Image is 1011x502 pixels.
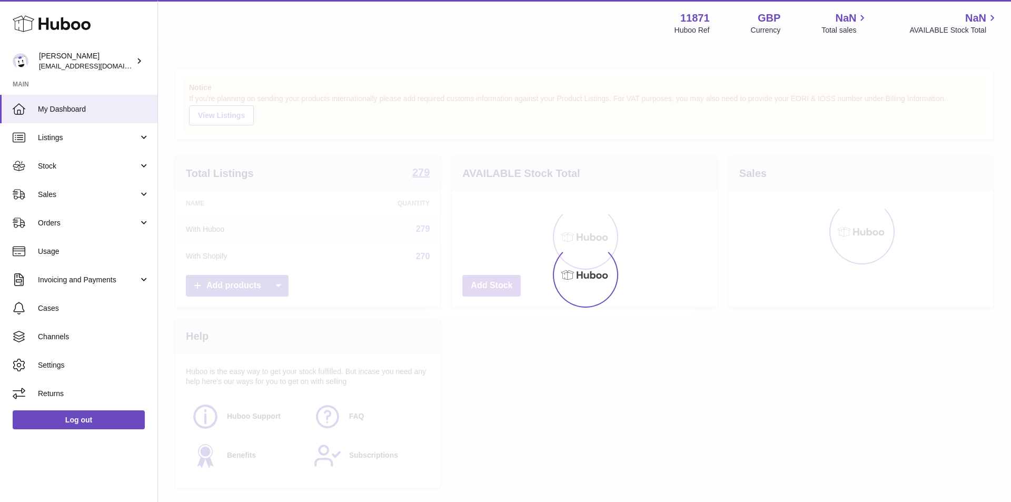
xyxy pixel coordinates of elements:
span: Returns [38,389,150,399]
span: Channels [38,332,150,342]
span: My Dashboard [38,104,150,114]
span: NaN [835,11,856,25]
span: Usage [38,247,150,257]
span: NaN [965,11,986,25]
strong: 11871 [680,11,710,25]
span: Settings [38,360,150,370]
span: Stock [38,161,138,171]
span: AVAILABLE Stock Total [909,25,998,35]
div: [PERSON_NAME] [39,51,134,71]
a: Log out [13,410,145,429]
a: NaN AVAILABLE Stock Total [909,11,998,35]
span: Orders [38,218,138,228]
span: Listings [38,133,138,143]
strong: GBP [758,11,780,25]
div: Currency [751,25,781,35]
span: [EMAIL_ADDRESS][DOMAIN_NAME] [39,62,155,70]
a: NaN Total sales [821,11,868,35]
span: Cases [38,303,150,313]
span: Total sales [821,25,868,35]
img: internalAdmin-11871@internal.huboo.com [13,53,28,69]
span: Invoicing and Payments [38,275,138,285]
div: Huboo Ref [675,25,710,35]
span: Sales [38,190,138,200]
